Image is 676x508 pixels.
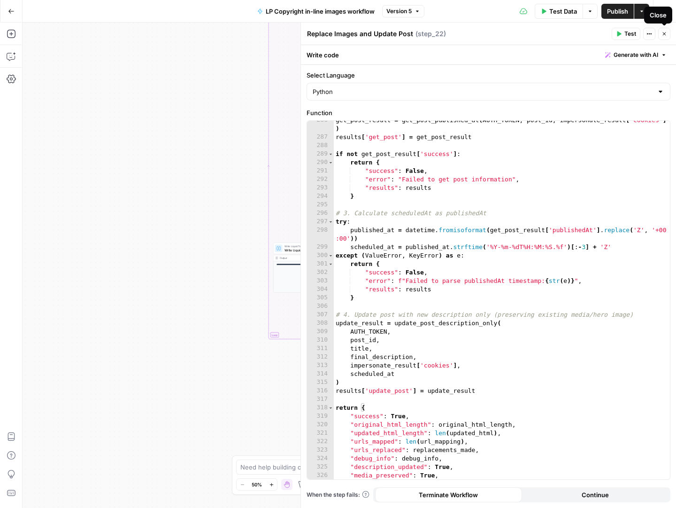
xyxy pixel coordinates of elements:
[419,490,478,500] span: Terminate Workflow
[307,277,334,285] div: 303
[307,344,334,353] div: 311
[612,28,640,40] button: Test
[252,481,262,488] span: 50%
[307,370,334,378] div: 314
[307,29,413,39] textarea: Replace Images and Update Post
[307,454,334,463] div: 324
[601,49,670,61] button: Generate with AI
[307,141,334,150] div: 288
[307,302,334,311] div: 306
[307,387,334,395] div: 316
[624,30,636,38] span: Test
[307,446,334,454] div: 323
[307,218,334,226] div: 297
[328,158,333,167] span: Toggle code folding, rows 290 through 294
[307,243,334,251] div: 299
[535,4,583,19] button: Test Data
[307,429,334,438] div: 321
[307,175,334,184] div: 292
[307,201,334,209] div: 295
[284,244,333,248] span: Write Liquid Text
[307,353,334,361] div: 312
[549,7,577,16] span: Test Data
[307,463,334,471] div: 325
[328,404,333,412] span: Toggle code folding, rows 318 through 328
[307,285,334,294] div: 304
[307,361,334,370] div: 313
[307,268,334,277] div: 302
[307,438,334,446] div: 322
[307,328,334,336] div: 309
[522,487,669,502] button: Continue
[307,336,334,344] div: 310
[307,294,334,302] div: 305
[307,167,334,175] div: 291
[266,7,375,16] span: LP Copyright in-line images workflow
[307,395,334,404] div: 317
[307,319,334,328] div: 308
[307,192,334,201] div: 294
[252,4,380,19] button: LP Copyright in-line images workflow
[307,133,334,141] div: 287
[307,108,670,117] label: Function
[328,260,333,268] span: Toggle code folding, rows 301 through 305
[582,490,609,500] span: Continue
[307,471,334,480] div: 326
[328,218,333,226] span: Toggle code folding, rows 297 through 299
[307,421,334,429] div: 320
[307,404,334,412] div: 318
[307,251,334,260] div: 300
[307,491,369,499] a: When the step fails:
[386,7,412,16] span: Version 5
[601,4,634,19] button: Publish
[307,150,334,158] div: 289
[307,260,334,268] div: 301
[328,251,333,260] span: Toggle code folding, rows 300 through 305
[307,209,334,218] div: 296
[280,256,333,260] div: Output
[328,150,333,158] span: Toggle code folding, rows 289 through 294
[650,10,667,20] div: Close
[307,226,334,243] div: 298
[284,248,333,252] span: Write Liquid Text
[415,29,446,39] span: ( step_22 )
[307,184,334,192] div: 293
[307,158,334,167] div: 290
[307,70,670,80] label: Select Language
[607,7,628,16] span: Publish
[307,116,334,133] div: 286
[301,45,676,64] div: Write code
[307,412,334,421] div: 319
[307,378,334,387] div: 315
[614,51,658,59] span: Generate with AI
[382,5,424,17] button: Version 5
[307,311,334,319] div: 307
[313,87,653,96] input: Python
